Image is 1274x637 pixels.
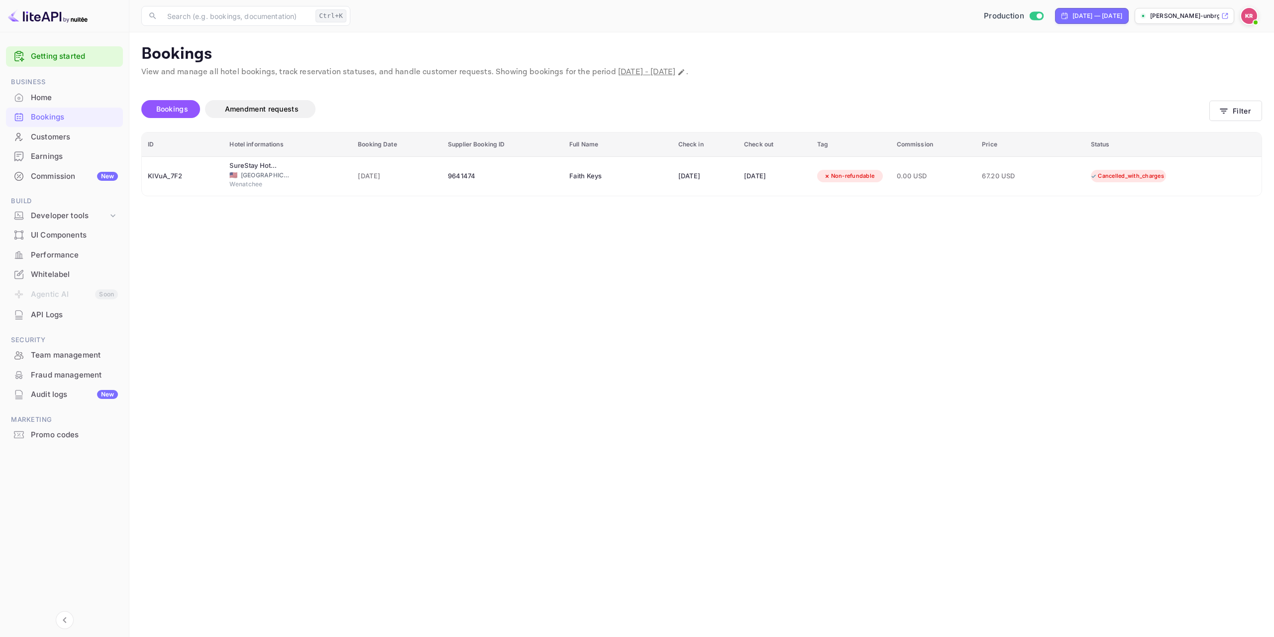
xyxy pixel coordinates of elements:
span: 67.20 USD [982,171,1032,182]
div: Whitelabel [6,265,123,284]
div: Customers [6,127,123,147]
p: Bookings [141,44,1262,64]
div: Non-refundable [817,170,881,182]
div: Team management [6,346,123,365]
div: Home [6,88,123,108]
a: Performance [6,246,123,264]
a: Team management [6,346,123,364]
a: API Logs [6,305,123,324]
th: Supplier Booking ID [442,132,563,157]
div: UI Components [31,230,118,241]
span: Marketing [6,414,123,425]
p: View and manage all hotel bookings, track reservation statuses, and handle customer requests. Sho... [141,66,1262,78]
th: Tag [811,132,891,157]
div: UI Components [6,226,123,245]
div: Developer tools [31,210,108,222]
a: Home [6,88,123,107]
div: Performance [31,250,118,261]
th: Price [976,132,1085,157]
a: Fraud management [6,366,123,384]
div: Cancelled_with_charges [1084,170,1170,182]
a: Promo codes [6,425,123,444]
div: Commission [31,171,118,182]
span: [DATE] - [DATE] [618,67,675,77]
div: Getting started [6,46,123,67]
div: Home [31,92,118,104]
th: Hotel informations [223,132,352,157]
div: CommissionNew [6,167,123,186]
th: ID [142,132,223,157]
div: SureStay Hotel by Best Western Wenatchee [229,161,279,171]
span: Business [6,77,123,88]
div: Faith Keys [569,168,619,184]
span: United States of America [229,172,237,178]
span: Wenatchee [229,180,279,189]
div: [DATE] [744,168,805,184]
div: New [97,172,118,181]
div: API Logs [31,309,118,321]
th: Check in [672,132,738,157]
a: Audit logsNew [6,385,123,403]
span: Production [984,10,1024,22]
a: Whitelabel [6,265,123,283]
div: [DATE] — [DATE] [1072,11,1122,20]
div: Promo codes [31,429,118,441]
span: 0.00 USD [897,171,970,182]
div: Bookings [6,108,123,127]
div: Audit logs [31,389,118,400]
a: Earnings [6,147,123,165]
th: Commission [891,132,976,157]
a: Getting started [31,51,118,62]
span: Security [6,335,123,346]
a: Customers [6,127,123,146]
table: booking table [142,132,1262,196]
div: Switch to Sandbox mode [980,10,1047,22]
span: [GEOGRAPHIC_DATA] [241,171,291,180]
th: Booking Date [352,132,442,157]
div: Ctrl+K [316,9,346,22]
div: Audit logsNew [6,385,123,404]
div: Developer tools [6,207,123,225]
a: Bookings [6,108,123,126]
a: UI Components [6,226,123,244]
div: account-settings tabs [141,100,1209,118]
img: LiteAPI logo [8,8,88,24]
th: Check out [738,132,811,157]
div: Customers [31,131,118,143]
div: Fraud management [31,370,118,381]
div: Earnings [6,147,123,166]
button: Change date range [676,67,686,77]
a: CommissionNew [6,167,123,185]
div: New [97,390,118,399]
input: Search (e.g. bookings, documentation) [161,6,312,26]
button: Collapse navigation [56,611,74,629]
div: Promo codes [6,425,123,445]
div: Performance [6,246,123,265]
div: Team management [31,350,118,361]
span: Bookings [156,105,188,113]
span: [DATE] [358,171,436,182]
span: Amendment requests [225,105,299,113]
div: Bookings [31,112,118,123]
button: Filter [1209,101,1262,121]
div: KlVuA_7F2 [148,168,217,184]
th: Full Name [563,132,672,157]
div: Fraud management [6,366,123,385]
div: Earnings [31,151,118,162]
div: [DATE] [678,168,732,184]
div: API Logs [6,305,123,325]
span: Build [6,196,123,207]
th: Status [1085,132,1262,157]
div: 9641474 [448,168,557,184]
div: Whitelabel [31,269,118,280]
p: [PERSON_NAME]-unbrg.[PERSON_NAME]... [1150,11,1219,20]
img: Kobus Roux [1241,8,1257,24]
